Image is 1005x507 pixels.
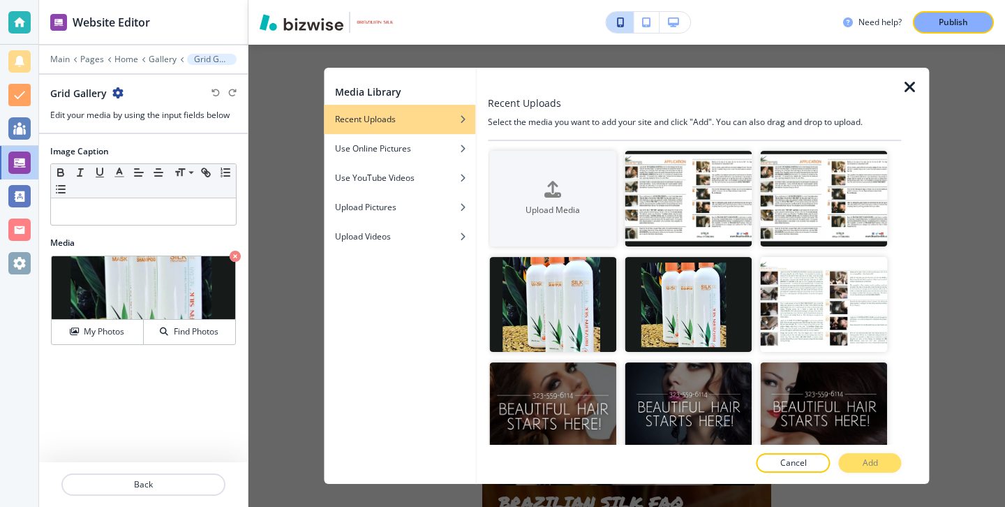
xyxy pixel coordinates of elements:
button: My Photos [52,320,144,344]
button: Upload Videos [324,222,475,251]
p: Publish [939,16,968,29]
h3: Recent Uploads [488,96,561,110]
button: Main [50,54,70,64]
h2: Website Editor [73,14,150,31]
div: My PhotosFind Photos [50,255,237,346]
h4: Find Photos [174,325,218,338]
h4: Select the media you want to add your site and click "Add". You can also drag and drop to upload. [488,116,901,128]
p: Grid Gallery [194,54,230,64]
h4: My Photos [84,325,124,338]
p: Back [63,478,224,491]
h4: Use YouTube Videos [335,172,415,184]
h4: Upload Videos [335,230,391,243]
button: Use YouTube Videos [324,163,475,193]
h2: Grid Gallery [50,86,107,101]
h3: Need help? [858,16,902,29]
p: Cancel [780,457,807,469]
button: Home [114,54,138,64]
button: Recent Uploads [324,105,475,134]
img: editor icon [50,14,67,31]
h4: Upload Pictures [335,201,396,214]
button: Back [61,473,225,496]
h4: Upload Media [489,204,616,216]
button: Upload Pictures [324,193,475,222]
button: Gallery [149,54,177,64]
button: Grid Gallery [187,54,237,65]
button: Upload Media [489,151,616,247]
button: Use Online Pictures [324,134,475,163]
button: Pages [80,54,104,64]
button: Find Photos [144,320,235,344]
h2: Media Library [335,84,401,99]
img: Bizwise Logo [260,14,343,31]
h4: Use Online Pictures [335,142,411,155]
button: Publish [913,11,994,34]
h3: Edit your media by using the input fields below [50,109,237,122]
button: Cancel [757,453,831,473]
img: Your Logo [356,20,394,25]
h2: Image Caption [50,145,109,158]
h4: Recent Uploads [335,113,396,126]
h2: Media [50,237,237,249]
